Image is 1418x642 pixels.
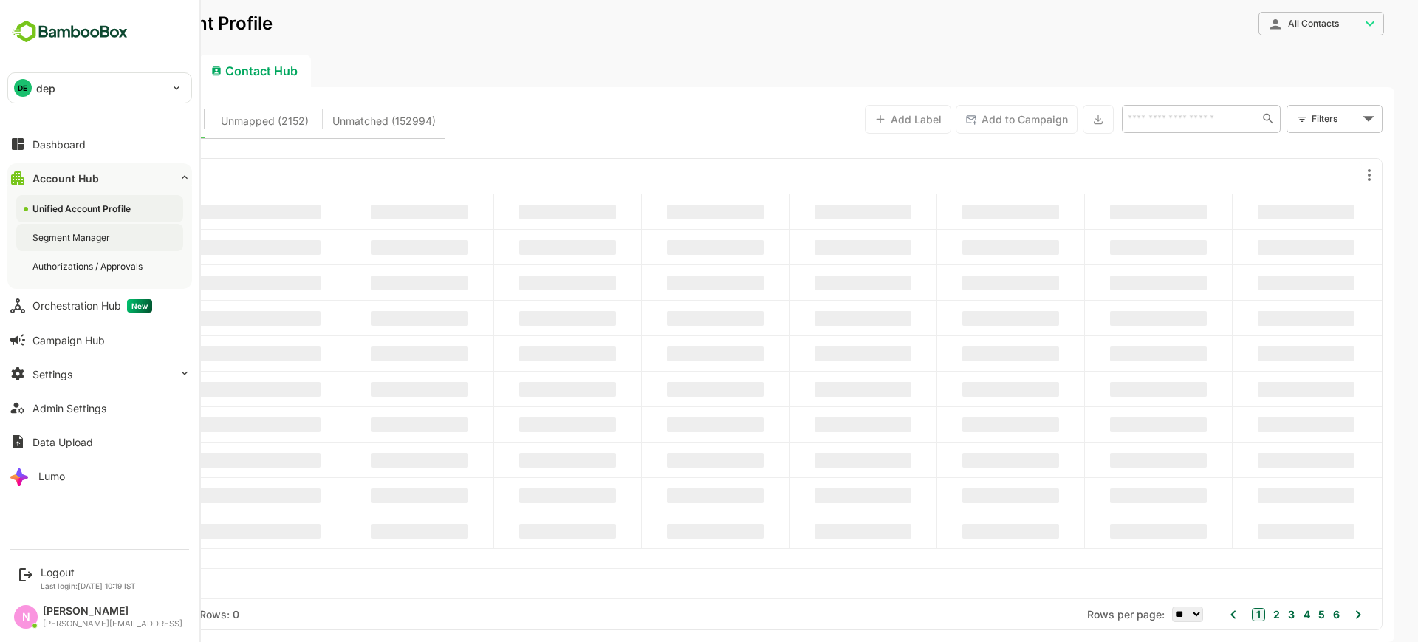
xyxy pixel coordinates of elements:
[32,172,99,185] div: Account Hub
[8,73,191,103] div: DEdep
[7,291,192,321] button: Orchestration HubNew
[1236,18,1287,29] span: All Contacts
[1200,608,1213,621] button: 1
[50,112,140,131] span: These are the contacts which matched with only one of the existing accounts
[1218,607,1228,623] button: 2
[1031,105,1062,134] button: Export the selected data as CSV
[32,334,105,346] div: Campaign Hub
[32,202,134,215] div: Unified Account Profile
[148,55,259,87] div: Contact Hub
[41,581,136,590] p: Last login: [DATE] 10:19 IST
[7,461,192,491] button: Lumo
[1248,607,1258,623] button: 4
[813,105,900,134] button: Add Label
[41,566,136,578] div: Logout
[169,112,257,131] span: These are the contacts which matched with multiple existing accounts
[7,427,192,457] button: Data Upload
[32,231,113,244] div: Segment Manager
[32,436,93,448] div: Data Upload
[43,619,182,629] div: [PERSON_NAME][EMAIL_ADDRESS]
[127,299,152,313] span: New
[43,605,182,618] div: [PERSON_NAME]
[7,18,132,46] img: BambooboxFullLogoMark.5f36c76dfaba33ec1ec1367b70bb1252.svg
[14,605,38,629] div: N
[1258,103,1331,134] div: Filters
[1260,111,1307,126] div: Filters
[1278,607,1288,623] button: 6
[32,299,152,313] div: Orchestration Hub
[14,79,32,97] div: DE
[1207,10,1332,38] div: All Contacts
[32,402,106,414] div: Admin Settings
[44,608,188,621] div: Total Rows: 23222 | Rows: 0
[904,105,1026,134] button: Add to Campaign
[281,112,384,131] span: Unmatched (152994)
[1233,607,1243,623] button: 3
[1217,17,1309,30] div: All Contacts
[7,393,192,423] button: Admin Settings
[36,81,55,96] p: dep
[38,470,65,482] div: Lumo
[24,15,221,33] p: Unified Account Profile
[7,359,192,389] button: Settings
[24,55,142,87] div: Account Hub
[32,138,86,151] div: Dashboard
[7,325,192,355] button: Campaign Hub
[32,260,145,273] div: Authorizations / Approvals
[32,368,72,380] div: Settings
[7,129,192,159] button: Dashboard
[1035,608,1113,621] span: Rows per page:
[7,163,192,193] button: Account Hub
[1263,607,1273,623] button: 5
